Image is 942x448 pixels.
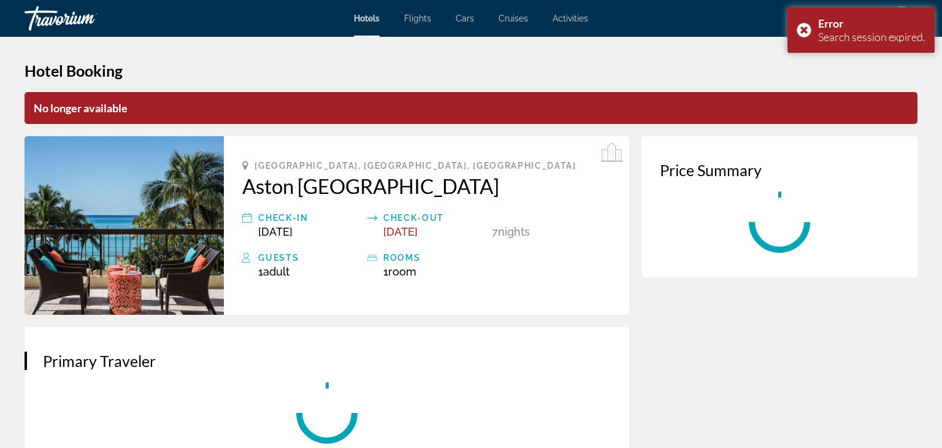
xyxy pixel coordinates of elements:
button: User Menu [886,6,917,31]
span: Adult [263,265,289,278]
div: Check-out [383,210,486,225]
div: rooms [383,250,486,265]
div: Check-in [258,210,361,225]
h3: Primary Traveler [43,352,611,370]
span: Room [388,265,416,278]
span: 1 [258,265,289,278]
div: Guests [258,250,361,265]
p: No longer available [25,92,917,124]
a: Activities [553,14,588,23]
span: Nights [498,225,530,238]
a: Cars [456,14,474,23]
span: [DATE] [383,225,418,238]
a: Travorium [25,2,147,34]
div: Search session expired. [818,30,925,44]
div: Error [818,17,925,30]
a: Aston [GEOGRAPHIC_DATA] [242,174,611,198]
span: [GEOGRAPHIC_DATA], [GEOGRAPHIC_DATA], [GEOGRAPHIC_DATA] [255,161,576,171]
h1: Hotel Booking [25,61,917,80]
h3: Price Summary [660,161,899,179]
a: Hotels [354,14,380,23]
span: [DATE] [258,225,293,238]
span: 1 [383,265,416,278]
a: Cruises [499,14,528,23]
span: 7 [492,225,498,238]
a: Flights [404,14,431,23]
